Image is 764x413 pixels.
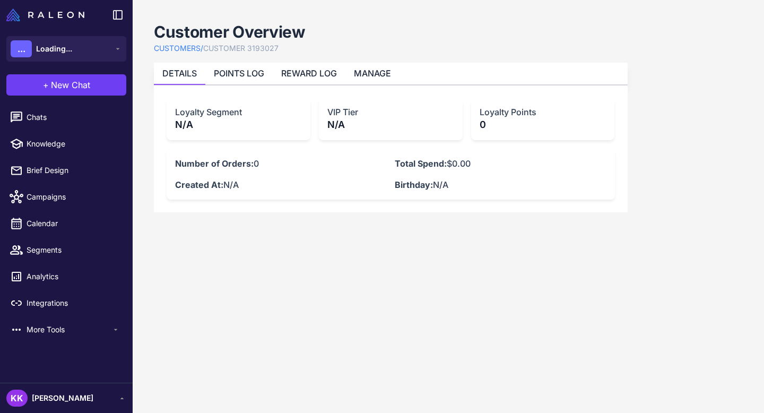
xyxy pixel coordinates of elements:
a: Calendar [4,212,128,235]
span: New Chat [51,79,90,91]
strong: Birthday: [395,179,433,190]
span: / [201,44,203,53]
a: Chats [4,106,128,128]
span: Calendar [27,218,120,229]
a: Brief Design [4,159,128,182]
span: Brief Design [27,165,120,176]
p: N/A [175,117,302,132]
strong: Created At: [175,179,223,190]
a: MANAGE [354,68,391,79]
strong: Total Spend: [395,158,447,169]
strong: Number of Orders: [175,158,254,169]
a: Knowledge [4,133,128,155]
h3: Loyalty Segment [175,107,302,117]
a: DETAILS [162,68,197,79]
span: Segments [27,244,120,256]
span: Loading... [36,43,72,55]
h3: VIP Tier [327,107,454,117]
a: POINTS LOG [214,68,264,79]
a: Campaigns [4,186,128,208]
button: +New Chat [6,74,126,96]
p: N/A [395,178,606,191]
a: Segments [4,239,128,261]
p: 0 [480,117,606,132]
a: CUSTOMER 3193027 [203,42,279,54]
a: Raleon Logo [6,8,89,21]
img: Raleon Logo [6,8,84,21]
p: $0.00 [395,157,606,170]
p: N/A [175,178,386,191]
p: 0 [175,157,386,170]
span: More Tools [27,324,111,335]
h3: Loyalty Points [480,107,606,117]
a: Integrations [4,292,128,314]
span: [PERSON_NAME] [32,392,93,404]
a: REWARD LOG [281,68,337,79]
a: CUSTOMERS/ [154,42,203,54]
span: Integrations [27,297,120,309]
button: ...Loading... [6,36,126,62]
span: Knowledge [27,138,120,150]
span: Campaigns [27,191,120,203]
div: KK [6,390,28,407]
span: + [43,79,49,91]
p: N/A [327,117,454,132]
div: ... [11,40,32,57]
h1: Customer Overview [154,21,306,42]
span: Analytics [27,271,120,282]
a: Analytics [4,265,128,288]
span: Chats [27,111,120,123]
